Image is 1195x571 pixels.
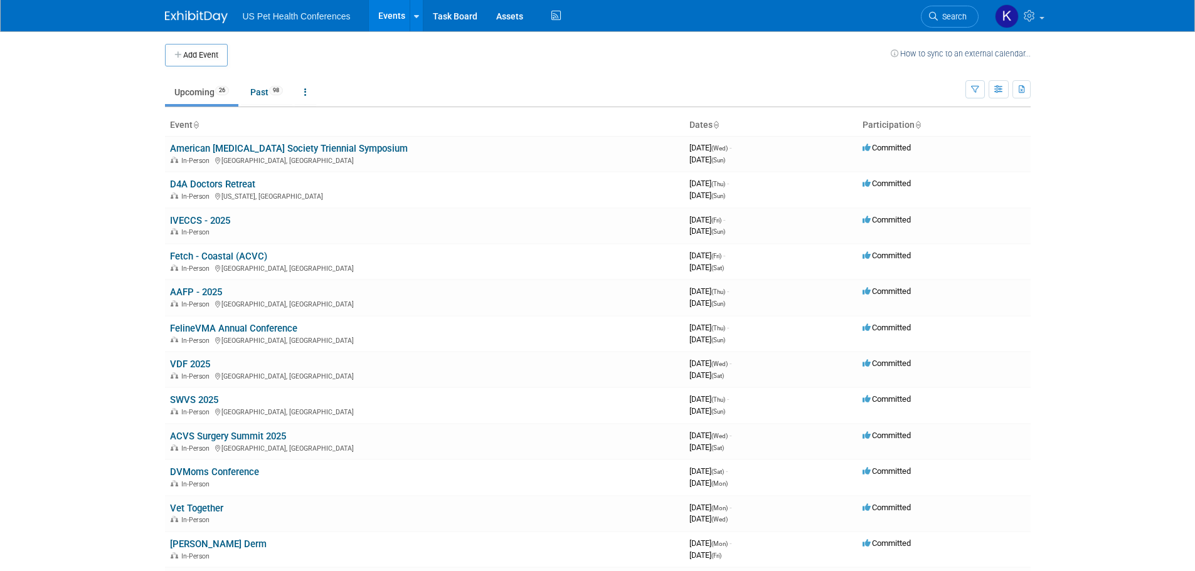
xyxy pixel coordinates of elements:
[171,192,178,199] img: In-Person Event
[170,191,679,201] div: [US_STATE], [GEOGRAPHIC_DATA]
[711,444,724,451] span: (Sat)
[193,120,199,130] a: Sort by Event Name
[711,432,728,439] span: (Wed)
[170,215,230,226] a: IVECCS - 2025
[181,265,213,273] span: In-Person
[863,503,911,512] span: Committed
[689,179,729,188] span: [DATE]
[171,228,178,234] img: In-Person Event
[170,538,267,550] a: [PERSON_NAME] Derm
[858,115,1031,136] th: Participation
[921,6,979,28] a: Search
[171,265,178,271] img: In-Person Event
[689,443,724,452] span: [DATE]
[727,179,729,188] span: -
[711,145,728,152] span: (Wed)
[711,228,725,235] span: (Sun)
[938,12,967,21] span: Search
[215,86,229,95] span: 26
[170,179,255,190] a: D4A Doctors Retreat
[711,468,724,475] span: (Sat)
[171,300,178,306] img: In-Person Event
[711,396,725,403] span: (Thu)
[181,157,213,165] span: In-Person
[730,538,731,548] span: -
[170,155,679,165] div: [GEOGRAPHIC_DATA], [GEOGRAPHIC_DATA]
[711,360,728,367] span: (Wed)
[170,263,679,273] div: [GEOGRAPHIC_DATA], [GEOGRAPHIC_DATA]
[711,540,728,547] span: (Mon)
[711,552,721,559] span: (Fri)
[689,263,724,272] span: [DATE]
[711,337,725,343] span: (Sun)
[689,503,731,512] span: [DATE]
[711,253,721,259] span: (Fri)
[269,86,283,95] span: 98
[723,251,725,260] span: -
[863,359,911,368] span: Committed
[170,323,297,334] a: FelineVMA Annual Conference
[165,80,238,104] a: Upcoming26
[863,431,911,440] span: Committed
[689,155,725,164] span: [DATE]
[689,406,725,416] span: [DATE]
[711,325,725,332] span: (Thu)
[711,480,728,487] span: (Mon)
[711,288,725,295] span: (Thu)
[730,143,731,152] span: -
[181,372,213,380] span: In-Person
[730,503,731,512] span: -
[689,538,731,548] span: [DATE]
[171,444,178,451] img: In-Person Event
[170,466,259,478] a: DVMoms Conference
[713,120,719,130] a: Sort by Start Date
[170,335,679,345] div: [GEOGRAPHIC_DATA], [GEOGRAPHIC_DATA]
[863,215,911,224] span: Committed
[863,538,911,548] span: Committed
[171,480,178,486] img: In-Person Event
[689,370,724,380] span: [DATE]
[170,503,223,514] a: Vet Together
[165,11,228,23] img: ExhibitDay
[684,115,858,136] th: Dates
[689,514,728,523] span: [DATE]
[689,359,731,368] span: [DATE]
[171,337,178,343] img: In-Person Event
[165,115,684,136] th: Event
[689,550,721,560] span: [DATE]
[689,323,729,332] span: [DATE]
[727,323,729,332] span: -
[689,478,728,488] span: [DATE]
[689,226,725,236] span: [DATE]
[181,444,213,453] span: In-Person
[863,286,911,296] span: Committed
[181,516,213,524] span: In-Person
[171,157,178,163] img: In-Person Event
[730,431,731,440] span: -
[170,443,679,453] div: [GEOGRAPHIC_DATA], [GEOGRAPHIC_DATA]
[181,552,213,560] span: In-Person
[170,286,222,298] a: AAFP - 2025
[170,406,679,416] div: [GEOGRAPHIC_DATA], [GEOGRAPHIC_DATA]
[689,191,725,200] span: [DATE]
[170,298,679,308] div: [GEOGRAPHIC_DATA], [GEOGRAPHIC_DATA]
[689,431,731,440] span: [DATE]
[995,4,1019,28] img: Kyle Miguel
[915,120,921,130] a: Sort by Participation Type
[171,516,178,522] img: In-Person Event
[181,192,213,201] span: In-Person
[170,431,286,442] a: ACVS Surgery Summit 2025
[241,80,292,104] a: Past98
[181,408,213,416] span: In-Person
[181,228,213,236] span: In-Person
[171,372,178,379] img: In-Person Event
[711,300,725,307] span: (Sun)
[689,286,729,296] span: [DATE]
[711,265,724,271] span: (Sat)
[723,215,725,224] span: -
[863,179,911,188] span: Committed
[711,157,725,164] span: (Sun)
[181,480,213,488] span: In-Person
[170,143,408,154] a: American [MEDICAL_DATA] Society Triennial Symposium
[711,217,721,224] span: (Fri)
